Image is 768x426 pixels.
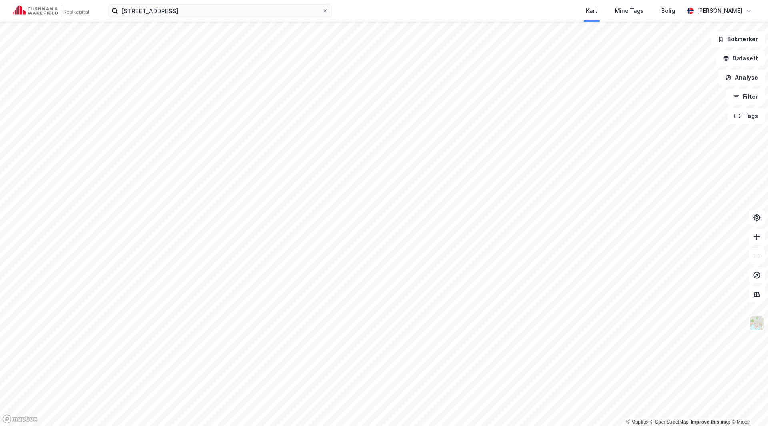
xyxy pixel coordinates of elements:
[749,316,764,331] img: Z
[650,419,689,425] a: OpenStreetMap
[661,6,675,16] div: Bolig
[615,6,644,16] div: Mine Tags
[118,5,322,17] input: Søk på adresse, matrikkel, gårdeiere, leietakere eller personer
[728,388,768,426] iframe: Chat Widget
[13,5,89,16] img: cushman-wakefield-realkapital-logo.202ea83816669bd177139c58696a8fa1.svg
[586,6,597,16] div: Kart
[718,70,765,86] button: Analyse
[726,89,765,105] button: Filter
[2,414,38,424] a: Mapbox homepage
[626,419,648,425] a: Mapbox
[691,419,730,425] a: Improve this map
[716,50,765,66] button: Datasett
[697,6,742,16] div: [PERSON_NAME]
[728,388,768,426] div: Kontrollprogram for chat
[711,31,765,47] button: Bokmerker
[728,108,765,124] button: Tags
